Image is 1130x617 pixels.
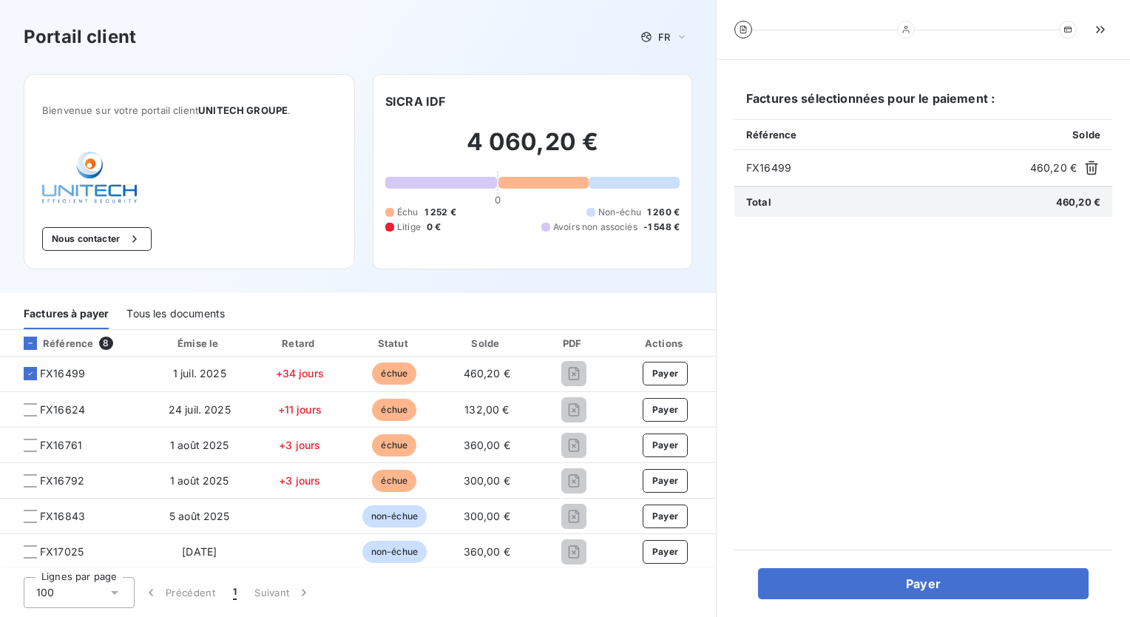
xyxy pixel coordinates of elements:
span: Total [746,196,771,208]
span: échue [372,434,416,456]
span: Référence [746,129,796,141]
div: PDF [535,336,612,351]
span: 100 [36,585,54,600]
span: 460,20 € [464,367,510,380]
button: Payer [643,398,689,422]
span: FX16761 [40,438,82,453]
span: Avoirs non associés [553,220,637,234]
span: 1 août 2025 [170,474,229,487]
span: FX16792 [40,473,84,488]
h2: 4 060,20 € [385,127,680,172]
span: FX16499 [746,161,1024,175]
span: Solde [1072,129,1100,141]
button: Payer [643,540,689,564]
span: 0 € [427,220,441,234]
span: FX17025 [40,544,84,559]
span: Bienvenue sur votre portail client . [42,104,336,116]
span: 24 juil. 2025 [169,403,231,416]
div: Tous les documents [126,298,225,329]
span: 300,00 € [464,474,510,487]
span: +3 jours [279,474,320,487]
h6: Factures sélectionnées pour le paiement : [734,90,1112,119]
h3: Portail client [24,24,136,50]
button: Nous contacter [42,227,152,251]
span: 460,20 € [1056,196,1100,208]
span: UNITECH GROUPE [198,104,288,116]
div: Retard [254,336,345,351]
span: 360,00 € [464,439,510,451]
div: Référence [12,337,93,350]
button: Payer [643,362,689,385]
span: +34 jours [276,367,324,380]
button: Payer [643,434,689,457]
span: Litige [397,220,421,234]
span: FX16624 [40,402,85,417]
div: Statut [351,336,439,351]
span: 1 août 2025 [170,439,229,451]
span: échue [372,399,416,421]
span: 0 [495,194,501,206]
button: Payer [643,505,689,528]
span: FX16499 [40,366,85,381]
span: -1 548 € [643,220,680,234]
span: +11 jours [278,403,322,416]
span: 1 juil. 2025 [173,367,226,380]
span: [DATE] [182,545,217,558]
span: 8 [99,337,112,350]
div: Actions [618,336,713,351]
span: 1 260 € [647,206,680,219]
img: Company logo [42,152,137,203]
span: FR [658,31,670,43]
span: 1 252 € [424,206,456,219]
span: 460,20 € [1030,161,1077,175]
button: Payer [758,568,1089,599]
span: non-échue [362,505,427,527]
span: Non-échu [598,206,641,219]
div: Solde [444,336,530,351]
span: non-échue [362,541,427,563]
span: 360,00 € [464,545,510,558]
span: 300,00 € [464,510,510,522]
button: 1 [224,577,246,608]
h6: SICRA IDF [385,92,445,110]
button: Payer [643,469,689,493]
span: échue [372,363,416,385]
button: Précédent [135,577,224,608]
span: +3 jours [279,439,320,451]
span: 132,00 € [464,403,509,416]
span: échue [372,470,416,492]
span: Échu [397,206,419,219]
span: 1 [233,585,237,600]
div: Factures à payer [24,298,109,329]
button: Suivant [246,577,320,608]
div: Émise le [150,336,248,351]
span: FX16843 [40,509,85,524]
span: 5 août 2025 [169,510,230,522]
